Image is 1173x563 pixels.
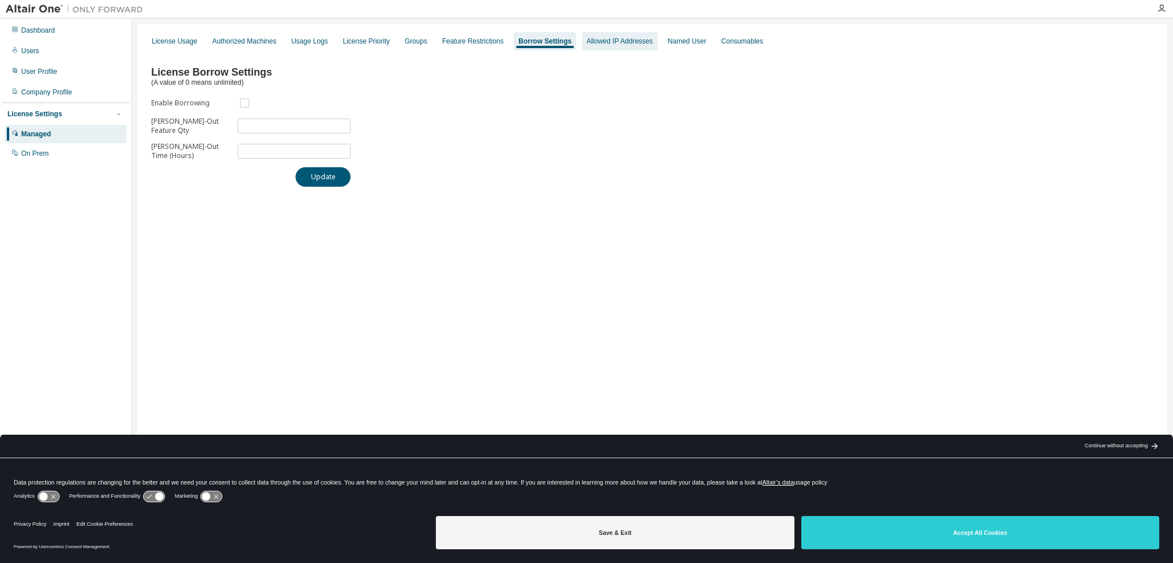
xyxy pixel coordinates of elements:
[21,46,39,56] div: Users
[21,26,55,35] div: Dashboard
[21,149,49,158] div: On Prem
[518,37,572,46] div: Borrow Settings
[151,78,243,86] span: (A value of 0 means unlimited)
[721,37,763,46] div: Consumables
[7,109,62,119] div: License Settings
[343,37,390,46] div: License Priority
[668,37,706,46] div: Named User
[291,37,328,46] div: Usage Logs
[151,66,272,78] span: License Borrow Settings
[152,37,197,46] div: License Usage
[405,37,427,46] div: Groups
[442,37,503,46] div: Feature Restrictions
[151,117,231,135] label: [PERSON_NAME]-Out Feature Qty
[21,88,72,97] div: Company Profile
[21,129,51,139] div: Managed
[296,167,351,187] button: Update
[151,142,231,160] label: [PERSON_NAME]-Out Time (Hours)
[21,67,57,76] div: User Profile
[151,99,231,108] label: Enable Borrowing
[586,37,653,46] div: Allowed IP Addresses
[212,37,276,46] div: Authorized Machines
[6,3,149,15] img: Altair One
